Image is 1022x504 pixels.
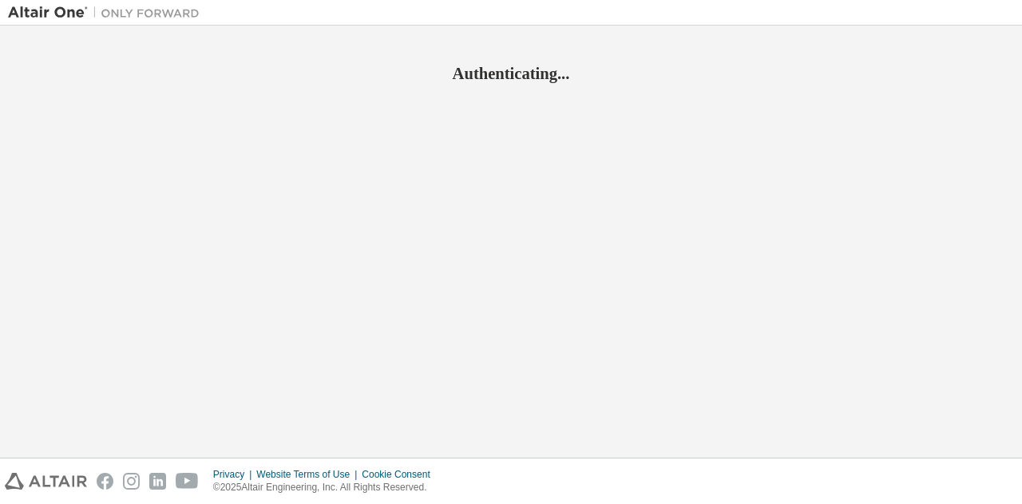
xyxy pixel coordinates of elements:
[362,468,439,481] div: Cookie Consent
[8,5,208,21] img: Altair One
[97,473,113,490] img: facebook.svg
[149,473,166,490] img: linkedin.svg
[213,481,440,494] p: © 2025 Altair Engineering, Inc. All Rights Reserved.
[256,468,362,481] div: Website Terms of Use
[123,473,140,490] img: instagram.svg
[5,473,87,490] img: altair_logo.svg
[8,63,1014,84] h2: Authenticating...
[213,468,256,481] div: Privacy
[176,473,199,490] img: youtube.svg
